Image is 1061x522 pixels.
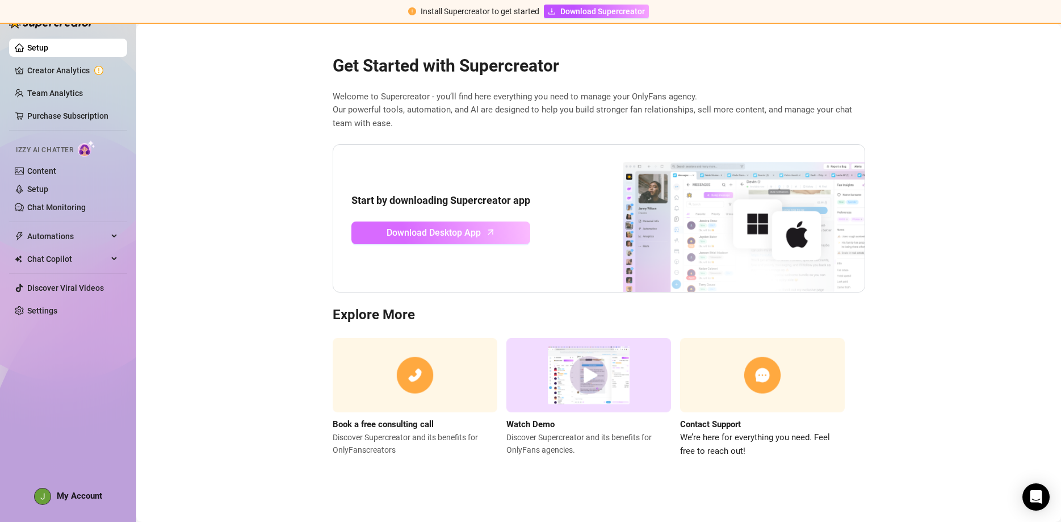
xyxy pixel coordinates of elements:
span: Download Desktop App [387,225,481,240]
span: thunderbolt [15,232,24,241]
img: AI Chatter [78,140,95,157]
a: Download Desktop Apparrow-up [351,222,530,244]
a: Watch DemoDiscover Supercreator and its benefits for OnlyFans agencies. [506,338,671,458]
a: Settings [27,306,57,315]
strong: Contact Support [680,419,741,429]
a: Setup [27,43,48,52]
a: Chat Monitoring [27,203,86,212]
h3: Explore More [333,306,865,324]
strong: Start by downloading Supercreator app [351,194,530,206]
div: Open Intercom Messenger [1022,483,1050,511]
h2: Get Started with Supercreator [333,55,865,77]
img: contact support [680,338,845,412]
span: download [548,7,556,15]
a: Purchase Subscription [27,111,108,120]
strong: Watch Demo [506,419,555,429]
span: My Account [57,491,102,501]
a: Creator Analytics exclamation-circle [27,61,118,80]
a: Discover Viral Videos [27,283,104,293]
span: Izzy AI Chatter [16,145,73,156]
span: arrow-up [484,225,497,239]
img: download app [581,145,865,293]
span: Chat Copilot [27,250,108,268]
span: We’re here for everything you need. Feel free to reach out! [680,431,845,458]
a: Setup [27,185,48,194]
img: consulting call [333,338,497,412]
span: Install Supercreator to get started [421,7,539,16]
span: Discover Supercreator and its benefits for OnlyFans agencies. [506,431,671,456]
span: exclamation-circle [408,7,416,15]
a: Content [27,166,56,176]
a: Download Supercreator [544,5,649,18]
img: supercreator demo [506,338,671,412]
a: Team Analytics [27,89,83,98]
strong: Book a free consulting call [333,419,434,429]
img: Chat Copilot [15,255,22,263]
img: ACg8ocKe8-_dYm2YmKeydzto7aBH1yNvGhA3QWygbOX6-1M76BxA_w=s96-c [35,488,51,504]
span: Automations [27,227,108,245]
span: Welcome to Supercreator - you’ll find here everything you need to manage your OnlyFans agency. Ou... [333,90,865,131]
span: Discover Supercreator and its benefits for OnlyFans creators [333,431,497,456]
a: Book a free consulting callDiscover Supercreator and its benefits for OnlyFanscreators [333,338,497,458]
span: Download Supercreator [560,5,645,18]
